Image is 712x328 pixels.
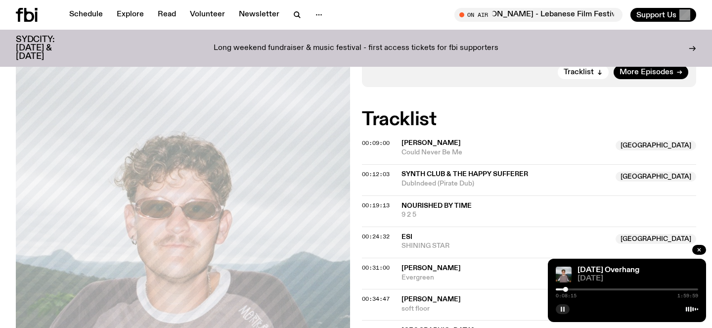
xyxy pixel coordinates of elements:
span: 00:19:13 [362,201,390,209]
span: [PERSON_NAME] [401,265,461,272]
button: 00:24:32 [362,234,390,239]
span: 00:24:32 [362,233,390,240]
span: 9 2 5 [401,210,696,220]
button: 00:19:13 [362,203,390,208]
span: DubIndeed (Pirate Dub) [401,179,610,188]
span: Evergreen [401,273,610,282]
h3: SYDCITY: [DATE] & [DATE] [16,36,79,61]
a: Volunteer [184,8,231,22]
span: SHINING STAR [401,241,610,251]
a: Explore [111,8,150,22]
a: Read [152,8,182,22]
button: On AirMosaic with [PERSON_NAME] and [PERSON_NAME] - Lebanese Film Festival Interview [454,8,623,22]
span: 00:09:00 [362,139,390,147]
img: Harrie Hastings stands in front of cloud-covered sky and rolling hills. He's wearing sunglasses a... [556,267,572,282]
a: Newsletter [233,8,285,22]
p: Long weekend fundraiser & music festival - first access tickets for fbi supporters [214,44,498,53]
a: Schedule [63,8,109,22]
a: More Episodes [614,65,688,79]
span: 00:31:00 [362,264,390,272]
span: [PERSON_NAME] [401,140,461,146]
a: [DATE] Overhang [578,266,639,274]
button: 00:12:03 [362,172,390,177]
span: More Episodes [620,69,673,76]
span: Could Never Be Me [401,148,610,157]
span: 1:59:59 [677,293,698,298]
span: Tracklist [564,69,594,76]
span: Nourished By Time [401,202,472,209]
span: [GEOGRAPHIC_DATA] [616,141,696,150]
span: [GEOGRAPHIC_DATA] [616,172,696,182]
button: 00:34:47 [362,296,390,302]
button: Tracklist [558,65,609,79]
span: soft floor [401,304,610,314]
span: 0:08:15 [556,293,577,298]
span: Support Us [636,10,676,19]
h2: Tracklist [362,111,696,129]
button: Support Us [630,8,696,22]
span: [DATE] [578,275,698,282]
span: Esi [401,234,412,240]
span: [GEOGRAPHIC_DATA] [616,234,696,244]
button: 00:09:00 [362,141,390,146]
span: 00:12:03 [362,170,390,178]
span: Synth Club & The Happy Sufferer [401,171,528,178]
span: [PERSON_NAME] [401,296,461,303]
span: 00:34:47 [362,295,390,303]
button: 00:31:00 [362,265,390,271]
